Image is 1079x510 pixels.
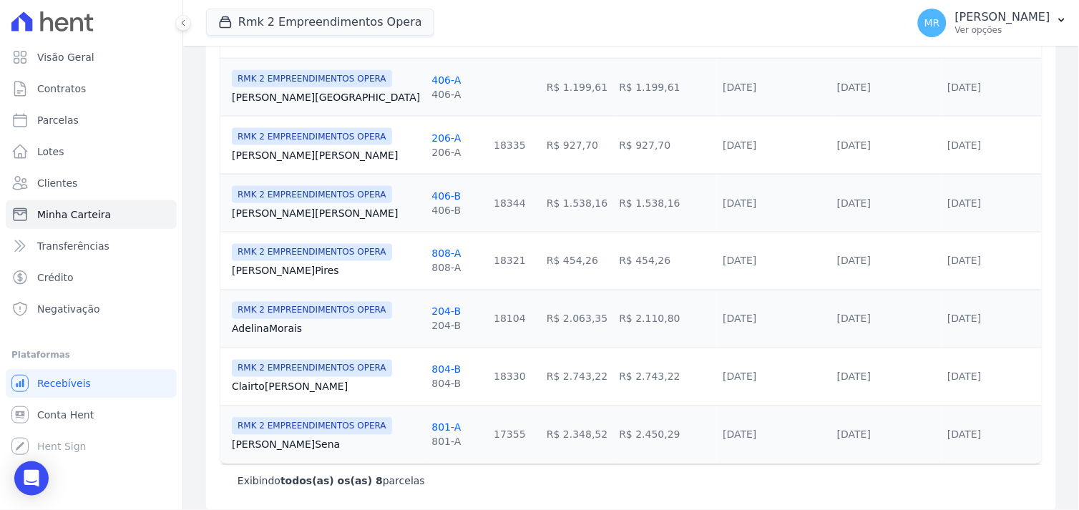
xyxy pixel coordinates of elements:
[232,438,420,452] a: [PERSON_NAME]Sena
[614,290,718,348] td: R$ 2.110,80
[431,203,461,217] div: 406-B
[37,302,100,316] span: Negativação
[431,364,461,376] a: 804-B
[232,418,392,435] span: RMK 2 EMPREENDIMENTOS OPERA
[723,313,756,325] a: [DATE]
[37,82,86,96] span: Contratos
[238,474,425,488] p: Exibindo parcelas
[6,74,177,103] a: Contratos
[232,128,392,145] span: RMK 2 EMPREENDIMENTOS OPERA
[6,43,177,72] a: Visão Geral
[37,207,111,222] span: Minha Carteira
[494,313,526,325] a: 18104
[232,90,420,104] a: [PERSON_NAME][GEOGRAPHIC_DATA]
[6,106,177,134] a: Parcelas
[494,255,526,267] a: 18321
[431,261,461,275] div: 808-A
[232,302,392,319] span: RMK 2 EMPREENDIMENTOS OPERA
[37,176,77,190] span: Clientes
[37,50,94,64] span: Visão Geral
[947,429,981,441] a: [DATE]
[37,408,94,422] span: Conta Hent
[614,406,718,464] td: R$ 2.450,29
[837,371,871,383] a: [DATE]
[541,174,613,232] td: R$ 1.538,16
[431,87,461,102] div: 406-A
[947,197,981,209] a: [DATE]
[232,186,392,203] span: RMK 2 EMPREENDIMENTOS OPERA
[431,190,461,202] a: 406-B
[947,371,981,383] a: [DATE]
[232,148,420,162] a: [PERSON_NAME][PERSON_NAME]
[837,255,871,267] a: [DATE]
[837,313,871,325] a: [DATE]
[541,58,613,116] td: R$ 1.199,61
[614,116,718,174] td: R$ 927,70
[280,475,383,486] b: todos(as) os(as) 8
[947,139,981,151] a: [DATE]
[431,132,461,144] a: 206-A
[541,406,613,464] td: R$ 2.348,52
[431,248,461,260] a: 808-A
[6,369,177,398] a: Recebíveis
[431,145,461,160] div: 206-A
[837,82,871,93] a: [DATE]
[6,263,177,292] a: Crédito
[431,306,461,318] a: 204-B
[494,197,526,209] a: 18344
[6,200,177,229] a: Minha Carteira
[541,348,613,406] td: R$ 2.743,22
[541,232,613,290] td: R$ 454,26
[6,295,177,323] a: Negativação
[494,139,526,151] a: 18335
[6,232,177,260] a: Transferências
[232,70,392,87] span: RMK 2 EMPREENDIMENTOS OPERA
[37,239,109,253] span: Transferências
[14,461,49,496] div: Open Intercom Messenger
[723,139,756,151] a: [DATE]
[494,429,526,441] a: 17355
[232,360,392,377] span: RMK 2 EMPREENDIMENTOS OPERA
[955,10,1050,24] p: [PERSON_NAME]
[431,319,461,333] div: 204-B
[6,169,177,197] a: Clientes
[37,270,74,285] span: Crédito
[37,113,79,127] span: Parcelas
[206,9,434,36] button: Rmk 2 Empreendimentos Opera
[232,380,420,394] a: Clairto[PERSON_NAME]
[614,174,718,232] td: R$ 1.538,16
[431,435,461,449] div: 801-A
[723,82,756,93] a: [DATE]
[614,58,718,116] td: R$ 1.199,61
[723,197,756,209] a: [DATE]
[232,322,420,336] a: AdelinaMorais
[837,139,871,151] a: [DATE]
[232,264,420,278] a: [PERSON_NAME]Pires
[37,144,64,159] span: Lotes
[723,371,756,383] a: [DATE]
[614,348,718,406] td: R$ 2.743,22
[723,429,756,441] a: [DATE]
[837,429,871,441] a: [DATE]
[232,244,392,261] span: RMK 2 EMPREENDIMENTOS OPERA
[723,255,756,267] a: [DATE]
[924,18,940,28] span: MR
[494,371,526,383] a: 18330
[947,255,981,267] a: [DATE]
[614,232,718,290] td: R$ 454,26
[541,116,613,174] td: R$ 927,70
[431,422,461,433] a: 801-A
[6,137,177,166] a: Lotes
[431,74,461,86] a: 406-A
[947,313,981,325] a: [DATE]
[431,377,461,391] div: 804-B
[232,206,420,220] a: [PERSON_NAME][PERSON_NAME]
[837,197,871,209] a: [DATE]
[11,346,171,363] div: Plataformas
[541,290,613,348] td: R$ 2.063,35
[947,82,981,93] a: [DATE]
[37,376,91,391] span: Recebíveis
[6,401,177,429] a: Conta Hent
[907,3,1079,43] button: MR [PERSON_NAME] Ver opções
[955,24,1050,36] p: Ver opções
